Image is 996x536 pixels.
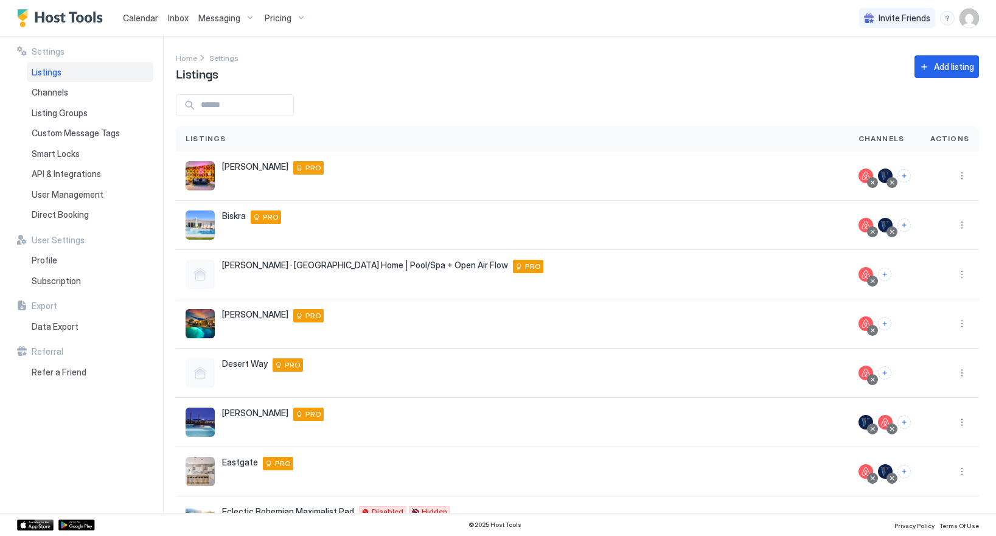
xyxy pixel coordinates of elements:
div: menu [955,316,969,331]
a: Custom Message Tags [27,123,153,144]
span: Channels [32,87,68,98]
span: PRO [305,409,321,420]
span: API & Integrations [32,169,101,179]
div: listing image [186,408,215,437]
div: listing image [186,506,215,535]
a: Inbox [168,12,189,24]
span: Desert Way [222,358,268,369]
button: More options [955,218,969,232]
div: Breadcrumb [176,51,197,64]
a: Channels [27,82,153,103]
button: Connect channels [878,366,891,380]
span: Inbox [168,13,189,23]
span: User Settings [32,235,85,246]
a: Privacy Policy [894,518,935,531]
span: PRO [275,458,291,469]
button: Connect channels [878,317,891,330]
a: Direct Booking [27,204,153,225]
span: Pricing [265,13,291,24]
a: Settings [209,51,239,64]
a: Profile [27,250,153,271]
span: User Management [32,189,103,200]
span: Channels [858,133,905,144]
span: © 2025 Host Tools [468,521,521,529]
span: Smart Locks [32,148,80,159]
a: Host Tools Logo [17,9,108,27]
span: PRO [285,360,301,371]
span: PRO [263,212,279,223]
a: Smart Locks [27,144,153,164]
span: Listings [32,67,61,78]
span: Listings [176,64,218,82]
span: PRO [305,310,321,321]
span: Subscription [32,276,81,287]
span: Data Export [32,321,78,332]
button: More options [955,415,969,430]
a: User Management [27,184,153,205]
a: Terms Of Use [939,518,979,531]
div: listing image [186,211,215,240]
span: Home [176,54,197,63]
button: Connect channels [897,169,911,183]
a: App Store [17,520,54,531]
button: More options [955,316,969,331]
span: Invite Friends [879,13,930,24]
div: menu [955,415,969,430]
span: Listing Groups [32,108,88,119]
div: menu [955,464,969,479]
button: Connect channels [897,416,911,429]
span: Profile [32,255,57,266]
span: [PERSON_NAME] [222,408,288,419]
span: Export [32,301,57,312]
span: Messaging [198,13,240,24]
span: [PERSON_NAME] [222,161,288,172]
button: More options [955,464,969,479]
a: Google Play Store [58,520,95,531]
span: Biskra [222,211,246,221]
div: menu [955,366,969,380]
div: listing image [186,161,215,190]
span: Settings [209,54,239,63]
div: listing image [186,309,215,338]
span: Eastgate [222,457,258,468]
span: PRO [305,162,321,173]
div: listing image [186,457,215,486]
span: Actions [930,133,969,144]
span: Terms Of Use [939,522,979,529]
span: Direct Booking [32,209,89,220]
a: Listings [27,62,153,83]
a: Refer a Friend [27,362,153,383]
a: Subscription [27,271,153,291]
div: menu [955,169,969,183]
a: API & Integrations [27,164,153,184]
span: Eclectic Bohemian Maximalist Pad [222,506,354,517]
span: Refer a Friend [32,367,86,378]
a: Data Export [27,316,153,337]
button: Add listing [914,55,979,78]
a: Home [176,51,197,64]
input: Input Field [196,95,293,116]
button: More options [955,366,969,380]
span: PRO [525,261,541,272]
button: Connect channels [878,268,891,281]
span: [PERSON_NAME] · [GEOGRAPHIC_DATA] Home | Pool/Spa + Open Air Flow [222,260,508,271]
div: menu [955,267,969,282]
span: Custom Message Tags [32,128,120,139]
div: menu [940,11,955,26]
span: Listings [186,133,226,144]
div: Add listing [934,60,974,73]
span: [PERSON_NAME] [222,309,288,320]
span: Calendar [123,13,158,23]
button: More options [955,267,969,282]
div: menu [955,218,969,232]
button: Connect channels [897,218,911,232]
a: Listing Groups [27,103,153,124]
div: User profile [959,9,979,28]
a: Calendar [123,12,158,24]
button: More options [955,169,969,183]
div: Breadcrumb [209,51,239,64]
span: Privacy Policy [894,522,935,529]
